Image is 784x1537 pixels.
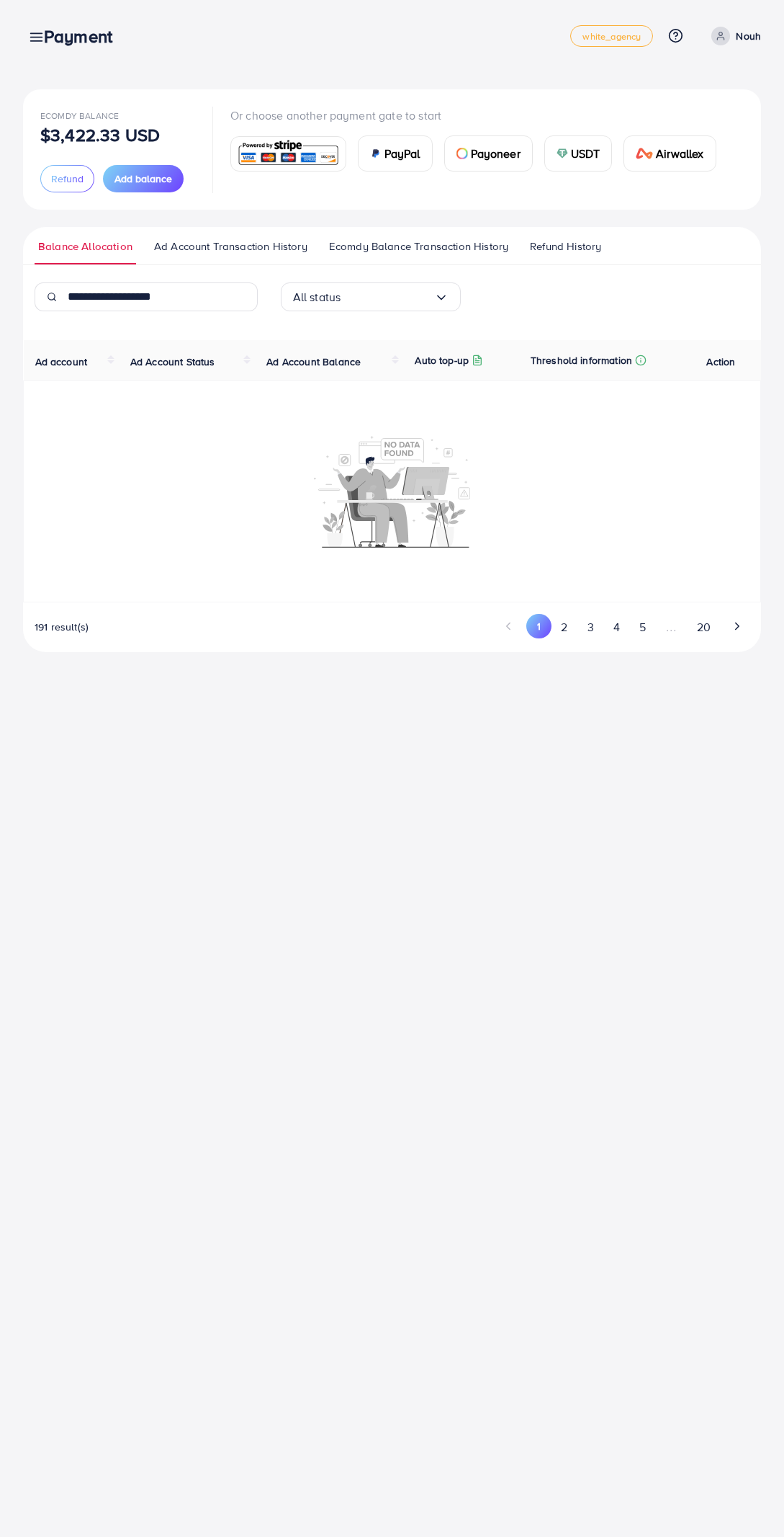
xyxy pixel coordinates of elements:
span: Ad Account Status [130,355,215,369]
input: Search for option [341,286,433,308]
span: Action [706,355,735,369]
div: Search for option [281,282,461,311]
img: card [370,148,382,159]
span: white_agency [582,32,641,41]
button: Add balance [103,165,184,192]
span: All status [293,286,341,308]
button: Go to next page [724,614,749,638]
img: No account [314,435,471,548]
span: 191 result(s) [35,620,89,634]
span: Ad account [35,355,88,369]
span: Airwallex [656,145,703,162]
span: Refund [51,171,84,186]
span: Ecomdy Balance [40,110,119,122]
span: Ecomdy Balance Transaction History [329,239,508,254]
span: Add balance [114,171,172,186]
a: cardAirwallex [623,135,716,171]
p: Nouh [736,27,761,45]
a: Nouh [706,27,761,45]
iframe: Chat [723,1472,773,1526]
button: Go to page 1 [526,614,551,638]
button: Go to page 20 [687,614,720,641]
img: card [636,148,653,159]
span: PayPal [384,145,420,162]
button: Go to page 5 [629,614,655,641]
a: cardUSDT [544,135,613,171]
img: card [456,148,468,159]
p: Threshold information [531,352,632,369]
span: Payoneer [471,145,521,162]
span: Ad Account Transaction History [154,239,307,254]
a: card [230,136,346,171]
span: Balance Allocation [38,239,132,254]
h3: Payment [44,26,124,47]
a: cardPayPal [358,135,433,171]
img: card [235,138,341,169]
p: Or choose another payment gate to start [230,107,728,124]
button: Go to page 4 [603,614,629,641]
a: white_agency [570,25,653,47]
button: Go to page 2 [551,614,577,641]
button: Refund [40,165,94,192]
img: card [557,148,568,159]
p: Auto top-up [415,352,469,369]
ul: Pagination [497,614,749,641]
span: Ad Account Balance [266,355,361,369]
span: Refund History [530,239,601,254]
a: cardPayoneer [444,135,533,171]
button: Go to page 3 [577,614,603,641]
p: $3,422.33 USD [40,126,160,143]
span: USDT [571,145,600,162]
